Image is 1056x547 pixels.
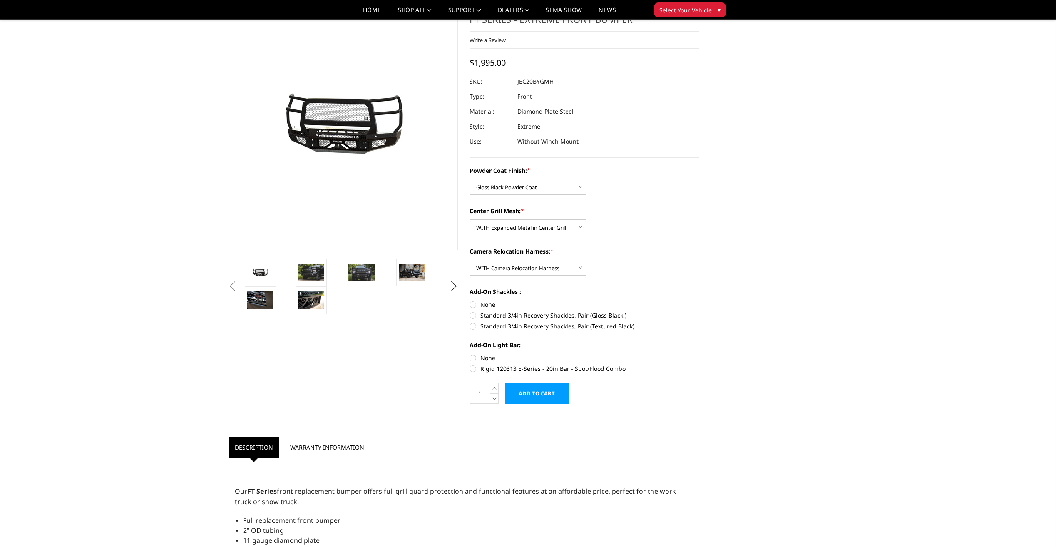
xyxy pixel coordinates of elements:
dd: Without Winch Mount [517,134,579,149]
dt: Style: [470,119,511,134]
a: Write a Review [470,36,506,44]
a: Warranty Information [284,437,370,458]
label: Standard 3/4in Recovery Shackles, Pair (Gloss Black ) [470,311,699,320]
dd: Front [517,89,532,104]
img: 2020-2023 Chevrolet Silverado 2500-3500 - FT Series - Extreme Front Bumper [399,264,425,281]
dt: Material: [470,104,511,119]
label: Rigid 120313 E-Series - 20in Bar - Spot/Flood Combo [470,364,699,373]
input: Add to Cart [505,383,569,404]
button: Next [447,280,460,293]
img: 2020-2023 Chevrolet Silverado 2500-3500 - FT Series - Extreme Front Bumper [348,264,375,281]
button: Select Your Vehicle [654,2,726,17]
label: Add-On Light Bar: [470,341,699,349]
dd: Extreme [517,119,540,134]
label: Add-On Shackles : [470,287,699,296]
a: Description [229,437,279,458]
label: Standard 3/4in Recovery Shackles, Pair (Textured Black) [470,322,699,331]
strong: FT Series [247,487,277,496]
a: Support [448,7,481,19]
span: Our front replacement bumper offers full grill guard protection and functional features at an aff... [235,487,676,506]
dt: Type: [470,89,511,104]
a: Home [363,7,381,19]
img: 2020-2023 Chevrolet Silverado 2500-3500 - FT Series - Extreme Front Bumper [298,264,324,281]
a: News [599,7,616,19]
span: Select Your Vehicle [659,6,712,15]
dt: Use: [470,134,511,149]
label: None [470,353,699,362]
label: Powder Coat Finish: [470,166,699,175]
span: $1,995.00 [470,57,506,68]
label: None [470,300,699,309]
img: 2020-2023 Chevrolet Silverado 2500-3500 - FT Series - Extreme Front Bumper [247,266,273,278]
dd: JEC20BYGMH [517,74,554,89]
span: ▾ [718,5,721,14]
dd: Diamond Plate Steel [517,104,574,119]
span: 11 gauge diamond plate [243,536,320,545]
label: Camera Relocation Harness: [470,247,699,256]
span: 2” OD tubing [243,526,284,535]
iframe: Chat Widget [1014,507,1056,547]
a: Dealers [498,7,529,19]
img: 2020-2023 Chevrolet Silverado 2500-3500 - FT Series - Extreme Front Bumper [247,291,273,309]
button: Previous [226,280,239,293]
label: Center Grill Mesh: [470,206,699,215]
dt: SKU: [470,74,511,89]
a: shop all [398,7,432,19]
span: Full replacement front bumper [243,516,340,525]
img: 2020-2023 Chevrolet Silverado 2500-3500 - FT Series - Extreme Front Bumper [298,291,324,309]
a: SEMA Show [546,7,582,19]
a: 2020-2023 Chevrolet Silverado 2500-3500 - FT Series - Extreme Front Bumper [229,0,458,250]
